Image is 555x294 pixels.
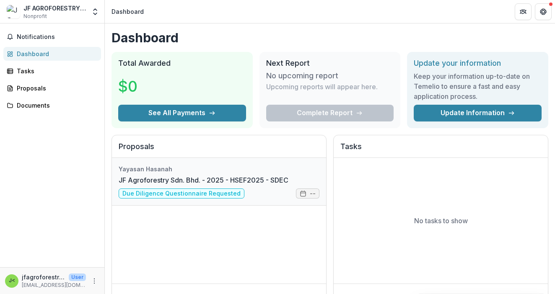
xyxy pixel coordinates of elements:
[3,98,101,112] a: Documents
[266,82,378,92] p: Upcoming reports will appear here.
[17,49,94,58] div: Dashboard
[3,30,101,44] button: Notifications
[119,142,319,158] h2: Proposals
[414,216,468,226] p: No tasks to show
[89,276,99,286] button: More
[340,142,541,158] h2: Tasks
[22,273,65,281] p: jfagroforestry <[EMAIL_ADDRESS][DOMAIN_NAME]>
[17,34,98,41] span: Notifications
[3,64,101,78] a: Tasks
[118,59,246,68] h2: Total Awarded
[112,30,548,45] h1: Dashboard
[414,59,542,68] h2: Update your information
[118,75,181,98] h3: $0
[3,81,101,95] a: Proposals
[17,101,94,110] div: Documents
[414,105,542,121] a: Update Information
[89,3,101,20] button: Open entity switcher
[266,59,394,68] h2: Next Report
[118,105,246,121] button: See All Payments
[515,3,532,20] button: Partners
[3,47,101,61] a: Dashboard
[266,71,338,80] h3: No upcoming report
[69,273,86,281] p: User
[17,67,94,75] div: Tasks
[119,175,288,185] a: JF Agroforestry Sdn. Bhd. - 2025 - HSEF2025 - SDEC
[17,84,94,93] div: Proposals
[108,5,147,18] nav: breadcrumb
[22,281,86,289] p: [EMAIL_ADDRESS][DOMAIN_NAME]
[23,13,47,20] span: Nonprofit
[535,3,552,20] button: Get Help
[112,7,144,16] div: Dashboard
[414,71,542,101] h3: Keep your information up-to-date on Temelio to ensure a fast and easy application process.
[9,278,15,284] div: jfagroforestry <jfagroforestry@gmail.com>
[7,5,20,18] img: JF AGROFORESTRY SDN. BHD.
[23,4,86,13] div: JF AGROFORESTRY SDN. BHD.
